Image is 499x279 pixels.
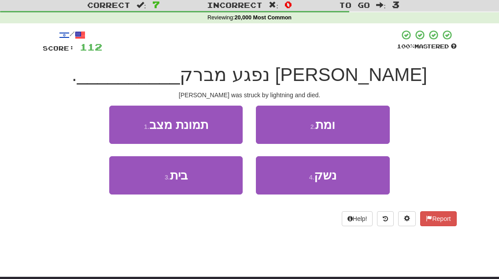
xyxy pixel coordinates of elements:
span: Score: [43,44,74,52]
span: . [72,64,77,85]
span: ומת [315,118,335,132]
strong: 20,000 Most Common [235,15,292,21]
button: 1.תמונת מצב [109,106,243,144]
button: Round history (alt+y) [377,211,394,226]
span: תמונת מצב [149,118,208,132]
div: / [43,29,102,40]
span: : [137,1,146,9]
span: 112 [80,41,102,52]
span: [PERSON_NAME] נפגע מברק [180,64,427,85]
button: 4.נשק [256,156,389,195]
span: __________ [77,64,180,85]
button: Report [420,211,456,226]
div: [PERSON_NAME] was struck by lightning and died. [43,91,457,99]
span: 100 % [397,43,414,50]
button: 2.ומת [256,106,389,144]
span: Correct [87,0,130,9]
span: : [269,1,278,9]
small: 4 . [309,174,314,181]
span: נשק [314,169,336,182]
small: 2 . [310,123,316,130]
span: To go [339,0,370,9]
span: Incorrect [207,0,262,9]
span: : [376,1,386,9]
button: Help! [342,211,373,226]
span: בית [170,169,188,182]
small: 3 . [165,174,170,181]
small: 1 . [144,123,149,130]
div: Mastered [397,43,457,51]
button: 3.בית [109,156,243,195]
